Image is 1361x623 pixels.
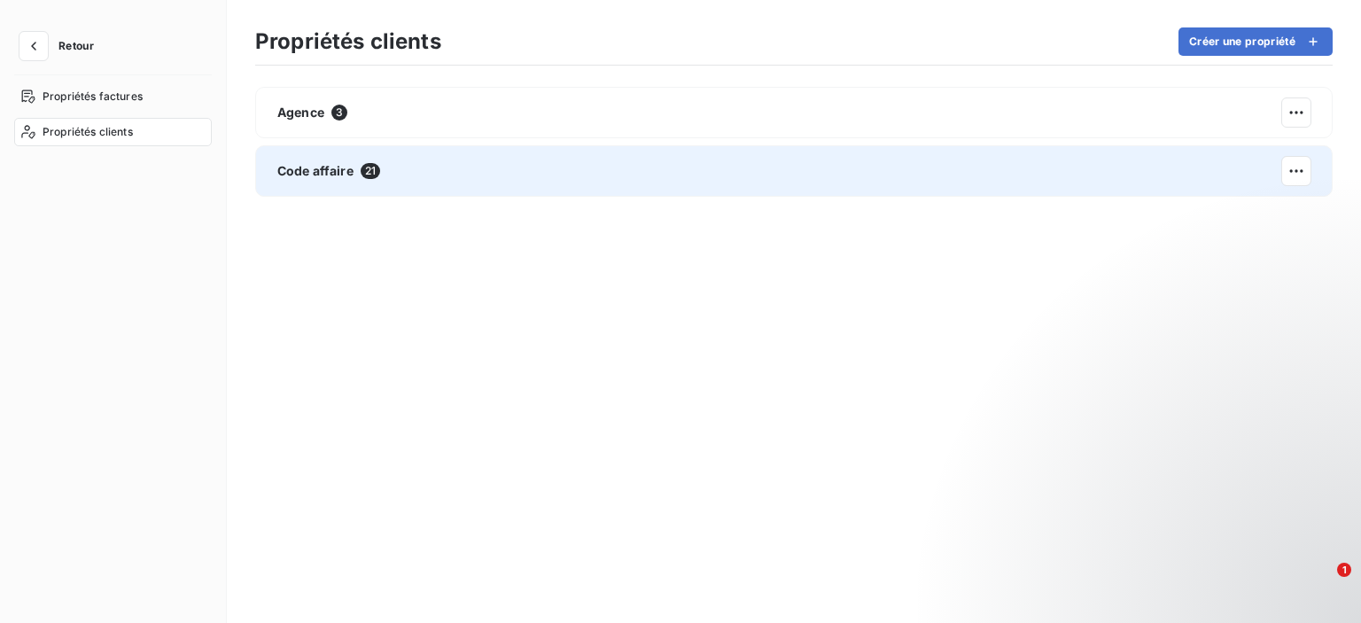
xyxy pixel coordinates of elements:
button: Retour [14,32,108,60]
span: Code affaire [277,162,354,180]
span: 21 [361,163,380,179]
iframe: Intercom live chat [1301,563,1343,605]
span: Retour [58,41,94,51]
span: 1 [1337,563,1351,577]
h3: Propriétés clients [255,26,441,58]
span: 3 [331,105,347,121]
a: Propriétés clients [14,118,212,146]
span: Propriétés clients [43,124,133,140]
a: Propriétés factures [14,82,212,111]
span: Propriétés factures [43,89,143,105]
button: Créer une propriété [1178,27,1333,56]
span: Agence [277,104,324,121]
iframe: Intercom notifications message [1007,451,1361,575]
